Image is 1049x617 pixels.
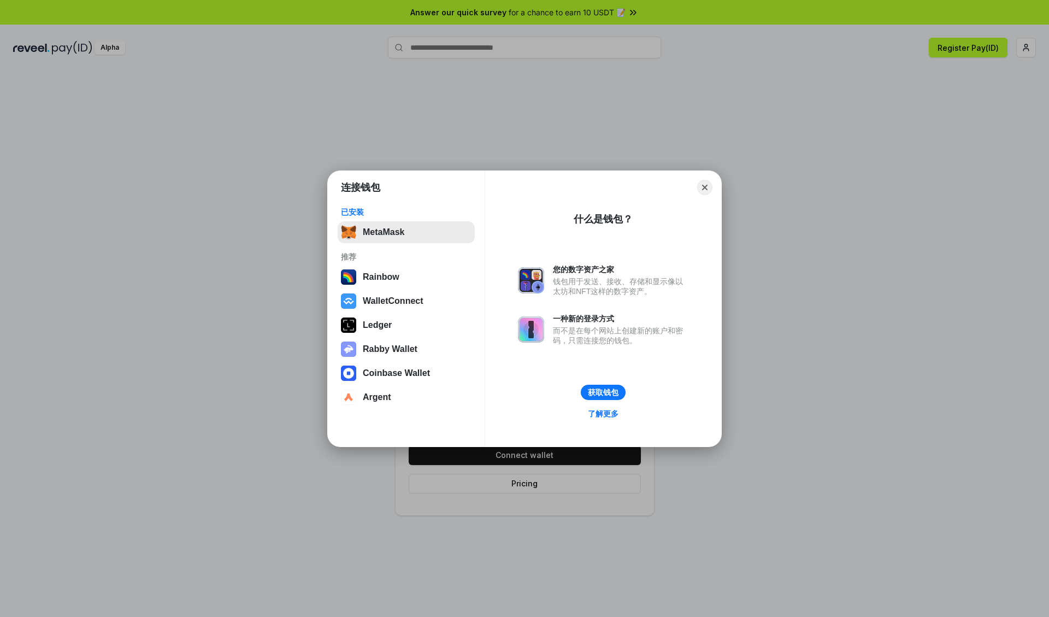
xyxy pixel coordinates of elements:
[697,180,712,195] button: Close
[338,362,475,384] button: Coinbase Wallet
[363,392,391,402] div: Argent
[341,342,356,357] img: svg+xml,%3Csvg%20xmlns%3D%22http%3A%2F%2Fwww.w3.org%2F2000%2Fsvg%22%20fill%3D%22none%22%20viewBox...
[341,366,356,381] img: svg+xml,%3Csvg%20width%3D%2228%22%20height%3D%2228%22%20viewBox%3D%220%200%2028%2028%22%20fill%3D...
[553,326,688,345] div: 而不是在每个网站上创建新的账户和密码，只需连接您的钱包。
[341,269,356,285] img: svg+xml,%3Csvg%20width%3D%22120%22%20height%3D%22120%22%20viewBox%3D%220%200%20120%20120%22%20fil...
[363,344,417,354] div: Rabby Wallet
[341,252,472,262] div: 推荐
[581,385,626,400] button: 获取钱包
[363,368,430,378] div: Coinbase Wallet
[341,207,472,217] div: 已安装
[553,314,688,324] div: 一种新的登录方式
[341,318,356,333] img: svg+xml,%3Csvg%20xmlns%3D%22http%3A%2F%2Fwww.w3.org%2F2000%2Fsvg%22%20width%3D%2228%22%20height%3...
[341,181,380,194] h1: 连接钱包
[341,293,356,309] img: svg+xml,%3Csvg%20width%3D%2228%22%20height%3D%2228%22%20viewBox%3D%220%200%2028%2028%22%20fill%3D...
[363,227,404,237] div: MetaMask
[338,386,475,408] button: Argent
[574,213,633,226] div: 什么是钱包？
[341,390,356,405] img: svg+xml,%3Csvg%20width%3D%2228%22%20height%3D%2228%22%20viewBox%3D%220%200%2028%2028%22%20fill%3D...
[338,314,475,336] button: Ledger
[581,407,625,421] a: 了解更多
[338,290,475,312] button: WalletConnect
[363,296,423,306] div: WalletConnect
[588,409,618,419] div: 了解更多
[338,338,475,360] button: Rabby Wallet
[338,266,475,288] button: Rainbow
[553,277,688,296] div: 钱包用于发送、接收、存储和显示像以太坊和NFT这样的数字资产。
[363,320,392,330] div: Ledger
[363,272,399,282] div: Rainbow
[553,265,688,274] div: 您的数字资产之家
[341,225,356,240] img: svg+xml,%3Csvg%20fill%3D%22none%22%20height%3D%2233%22%20viewBox%3D%220%200%2035%2033%22%20width%...
[518,316,544,343] img: svg+xml,%3Csvg%20xmlns%3D%22http%3A%2F%2Fwww.w3.org%2F2000%2Fsvg%22%20fill%3D%22none%22%20viewBox...
[588,387,618,397] div: 获取钱包
[518,267,544,293] img: svg+xml,%3Csvg%20xmlns%3D%22http%3A%2F%2Fwww.w3.org%2F2000%2Fsvg%22%20fill%3D%22none%22%20viewBox...
[338,221,475,243] button: MetaMask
